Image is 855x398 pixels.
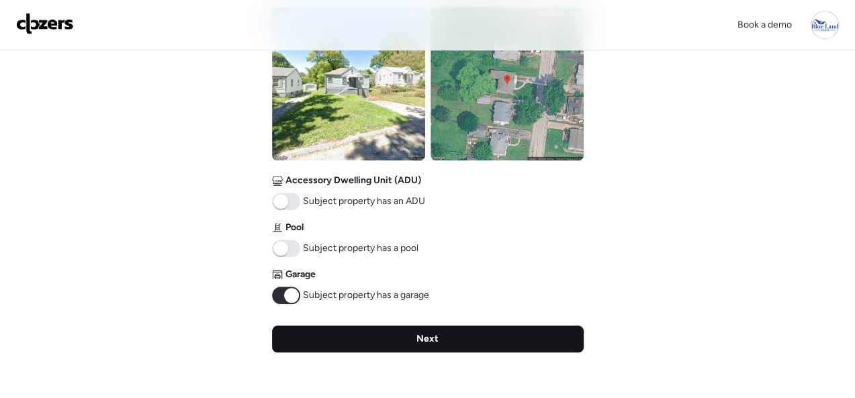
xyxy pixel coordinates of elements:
img: Logo [16,13,74,34]
span: Accessory Dwelling Unit (ADU) [285,174,421,187]
span: Garage [285,268,316,281]
span: Pool [285,221,304,234]
span: Book a demo [737,19,792,30]
span: Subject property has an ADU [303,195,425,208]
span: Next [416,332,439,346]
span: Subject property has a pool [303,242,418,255]
span: Subject property has a garage [303,289,429,302]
